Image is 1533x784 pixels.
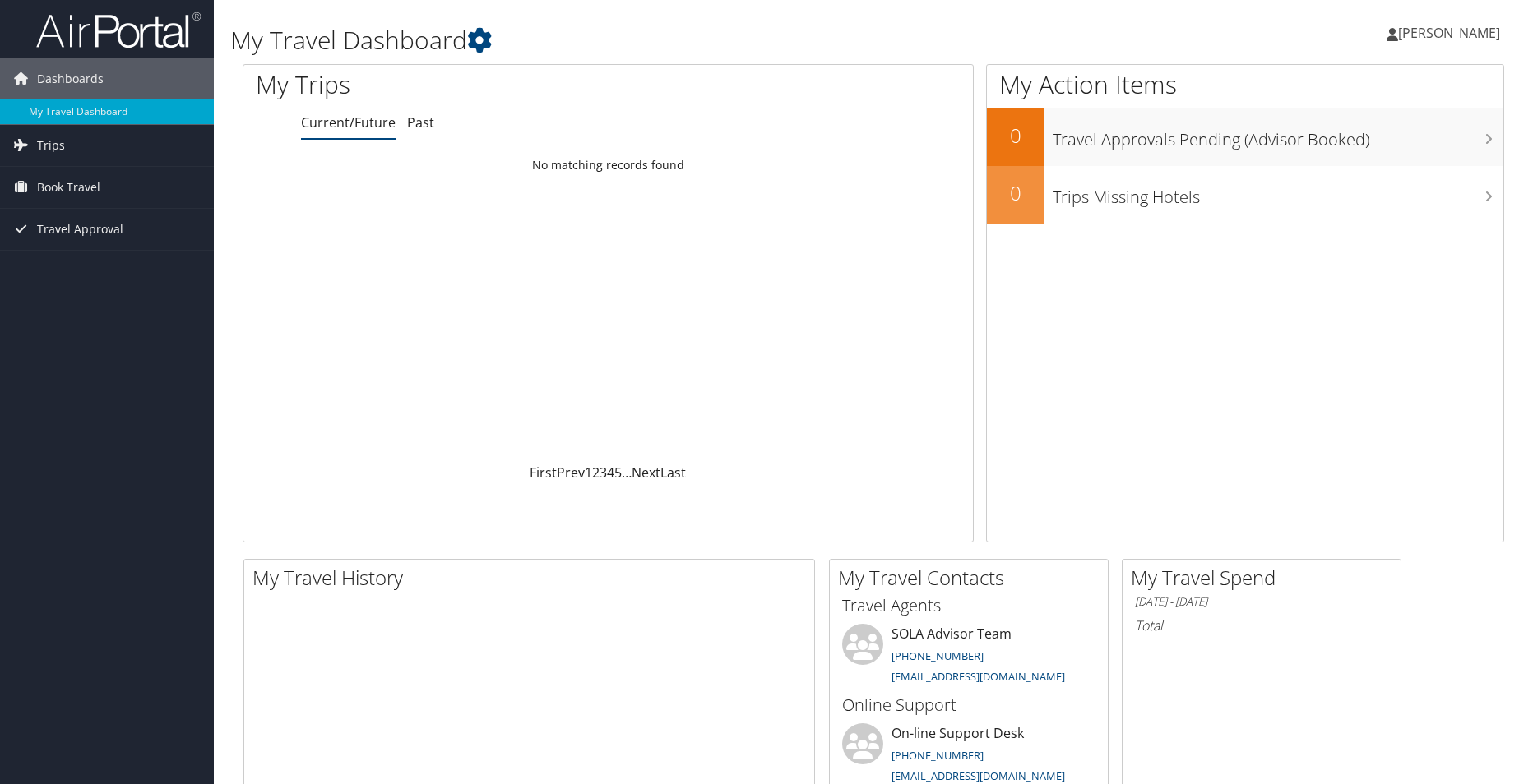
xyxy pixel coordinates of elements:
a: [PHONE_NUMBER] [892,648,984,663]
a: [PHONE_NUMBER] [892,748,984,763]
span: … [622,463,632,482]
a: 3 [600,463,607,482]
h2: 0 [987,122,1044,150]
h2: My Travel Contacts [838,564,1108,592]
h3: Travel Approvals Pending (Advisor Booked) [1053,120,1503,151]
a: Next [632,463,660,482]
h6: Total [1135,616,1388,634]
a: [EMAIL_ADDRESS][DOMAIN_NAME] [892,768,1065,783]
a: [EMAIL_ADDRESS][DOMAIN_NAME] [892,669,1065,684]
span: [PERSON_NAME] [1398,24,1500,42]
h3: Online Support [842,694,1095,717]
a: First [530,463,557,482]
h2: My Travel Spend [1131,564,1401,592]
a: Prev [557,463,585,482]
a: 4 [607,463,614,482]
a: Current/Future [301,113,396,131]
h3: Trips Missing Hotels [1053,178,1503,209]
h3: Travel Agents [842,594,1095,617]
a: 1 [585,463,592,482]
h6: [DATE] - [DATE] [1135,594,1388,610]
h2: 0 [987,179,1044,207]
span: Dashboards [37,58,104,99]
a: Last [660,463,686,482]
h1: My Action Items [987,67,1503,102]
h1: My Trips [256,67,656,102]
a: 0Trips Missing Hotels [987,166,1503,224]
a: Past [407,113,434,131]
a: 0Travel Approvals Pending (Advisor Booked) [987,108,1503,166]
span: Travel Approval [37,209,123,250]
a: 2 [592,463,600,482]
a: [PERSON_NAME] [1387,8,1517,58]
span: Book Travel [37,167,100,208]
td: No matching records found [243,150,973,180]
h1: My Travel Dashboard [230,23,1088,58]
span: Trips [37,125,65,166]
h2: My Travel History [252,564,814,592]
li: SOLA Advisor Team [834,624,1104,691]
a: 5 [614,463,622,482]
img: airportal-logo.png [36,11,201,49]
